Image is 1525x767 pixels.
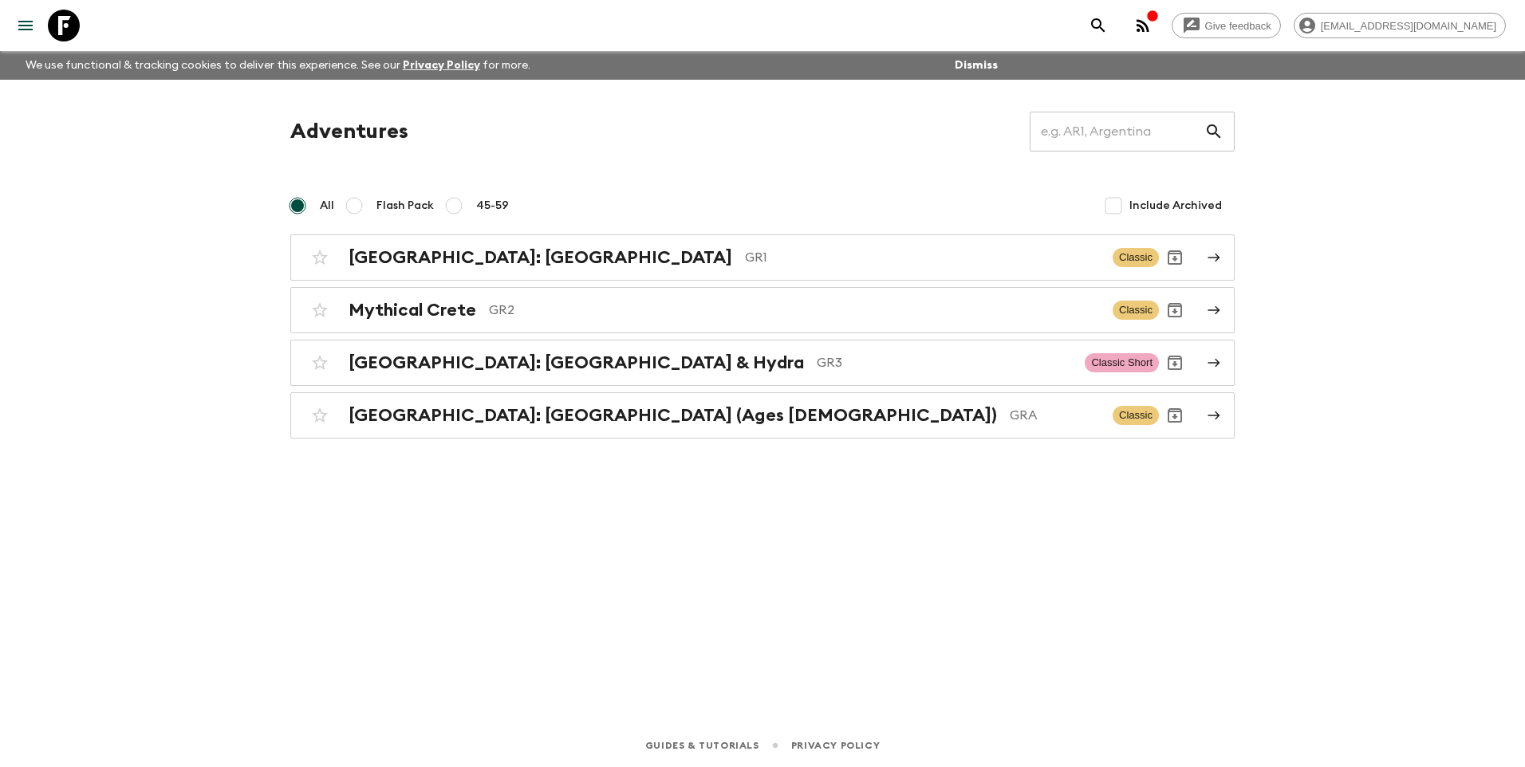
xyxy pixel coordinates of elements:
[290,287,1235,333] a: Mythical CreteGR2ClassicArchive
[951,54,1002,77] button: Dismiss
[1113,406,1159,425] span: Classic
[290,392,1235,439] a: [GEOGRAPHIC_DATA]: [GEOGRAPHIC_DATA] (Ages [DEMOGRAPHIC_DATA])GRAClassicArchive
[745,248,1100,267] p: GR1
[349,247,732,268] h2: [GEOGRAPHIC_DATA]: [GEOGRAPHIC_DATA]
[320,198,334,214] span: All
[349,300,476,321] h2: Mythical Crete
[645,737,759,754] a: Guides & Tutorials
[489,301,1100,320] p: GR2
[290,340,1235,386] a: [GEOGRAPHIC_DATA]: [GEOGRAPHIC_DATA] & HydraGR3Classic ShortArchive
[403,60,480,71] a: Privacy Policy
[1129,198,1222,214] span: Include Archived
[1172,13,1281,38] a: Give feedback
[1294,13,1506,38] div: [EMAIL_ADDRESS][DOMAIN_NAME]
[349,352,804,373] h2: [GEOGRAPHIC_DATA]: [GEOGRAPHIC_DATA] & Hydra
[376,198,434,214] span: Flash Pack
[1010,406,1100,425] p: GRA
[10,10,41,41] button: menu
[1159,294,1191,326] button: Archive
[349,405,997,426] h2: [GEOGRAPHIC_DATA]: [GEOGRAPHIC_DATA] (Ages [DEMOGRAPHIC_DATA])
[1159,399,1191,431] button: Archive
[1030,109,1204,154] input: e.g. AR1, Argentina
[290,116,408,147] h1: Adventures
[791,737,880,754] a: Privacy Policy
[1085,353,1159,372] span: Classic Short
[1196,20,1280,32] span: Give feedback
[1113,301,1159,320] span: Classic
[817,353,1072,372] p: GR3
[476,198,509,214] span: 45-59
[1082,10,1114,41] button: search adventures
[290,234,1235,281] a: [GEOGRAPHIC_DATA]: [GEOGRAPHIC_DATA]GR1ClassicArchive
[1312,20,1505,32] span: [EMAIL_ADDRESS][DOMAIN_NAME]
[1159,242,1191,273] button: Archive
[1159,347,1191,379] button: Archive
[1113,248,1159,267] span: Classic
[19,51,537,80] p: We use functional & tracking cookies to deliver this experience. See our for more.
